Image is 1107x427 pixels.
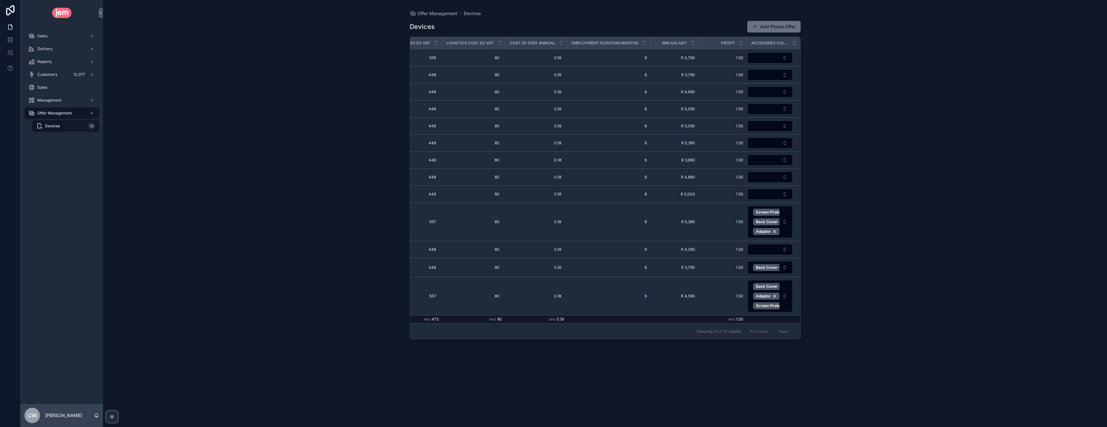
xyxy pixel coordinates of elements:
[703,219,743,224] span: 1.50
[510,87,564,97] a: 0.18
[572,106,647,112] a: 6
[753,264,812,271] button: Unselect 4
[753,209,826,216] button: Unselect 6
[410,10,457,17] a: Offer Management
[449,175,499,180] span: 80
[736,317,743,322] span: 1.50
[655,141,695,146] a: R 5,390
[572,247,647,252] span: 6
[410,22,435,31] h1: Devices
[747,86,793,98] a: Select Button
[748,261,793,274] button: Select Button
[512,219,561,224] span: 0.18
[703,141,743,146] a: 1.50
[37,98,61,103] span: Management
[446,70,502,80] a: 80
[37,72,57,77] span: Customers
[747,171,793,183] a: Select Button
[400,41,430,46] span: Extras Ex Vat
[655,175,695,180] a: R 4,890
[510,244,564,255] a: 0.18
[703,158,743,163] span: 1.50
[24,107,99,119] a: Offer Management
[446,53,502,63] a: 80
[512,89,561,95] span: 0.18
[417,10,457,17] span: Offer Management
[510,70,564,80] a: 0.18
[401,175,436,180] span: 448
[398,172,439,182] a: 448
[512,72,561,77] span: 0.18
[24,82,99,93] a: Sales
[398,155,439,165] a: 448
[655,158,695,163] a: R 3,890
[753,293,780,300] button: Unselect 2
[449,192,499,197] span: 80
[572,123,647,129] span: 6
[449,265,499,270] span: 80
[398,244,439,255] a: 448
[446,121,502,131] a: 80
[401,123,436,129] span: 448
[572,219,647,224] a: 6
[572,41,638,46] span: Employment Duration Months
[510,138,564,148] a: 0.18
[703,247,743,252] span: 1.50
[753,228,780,235] button: Unselect 2
[510,121,564,131] a: 0.18
[655,294,695,299] span: R 4,590
[748,189,793,200] button: Select Button
[655,192,695,197] a: R 5,000
[512,106,561,112] span: 0.18
[497,317,502,322] span: 80
[432,317,439,322] span: 473
[446,172,502,182] a: 80
[52,8,72,18] img: App logo
[747,69,793,81] a: Select Button
[24,56,99,68] a: Reports
[655,265,695,270] a: R 3,790
[446,189,502,199] a: 80
[449,219,499,224] span: 80
[424,318,430,321] small: Avg
[37,59,51,64] span: Reports
[37,33,47,39] span: Sales
[398,53,439,63] a: 559
[510,155,564,165] a: 0.18
[24,95,99,106] a: Management
[703,175,743,180] span: 1.50
[572,89,647,95] a: 6
[753,302,851,309] button: Unselect 1
[747,280,793,313] a: Select Button
[703,123,743,129] span: 1.50
[401,106,436,112] span: 448
[398,217,439,227] a: 557
[512,265,561,270] span: 0.18
[655,219,695,224] span: R 5,390
[655,247,695,252] a: R 4,290
[572,294,647,299] span: 6
[446,155,502,165] a: 80
[703,294,743,299] span: 1.50
[655,123,695,129] a: R 5,090
[572,158,647,163] a: 6
[446,138,502,148] a: 80
[748,206,793,238] button: Select Button
[557,317,564,322] span: 0.18
[510,53,564,63] a: 0.18
[747,103,793,115] a: Select Button
[703,55,743,60] a: 1.50
[703,265,743,270] a: 1.50
[510,262,564,273] a: 0.18
[24,69,99,80] a: Customers12,377
[449,123,499,129] span: 80
[489,318,496,321] small: Avg
[446,87,502,97] a: 80
[401,89,436,95] span: 448
[748,155,793,166] button: Select Button
[747,154,793,166] a: Select Button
